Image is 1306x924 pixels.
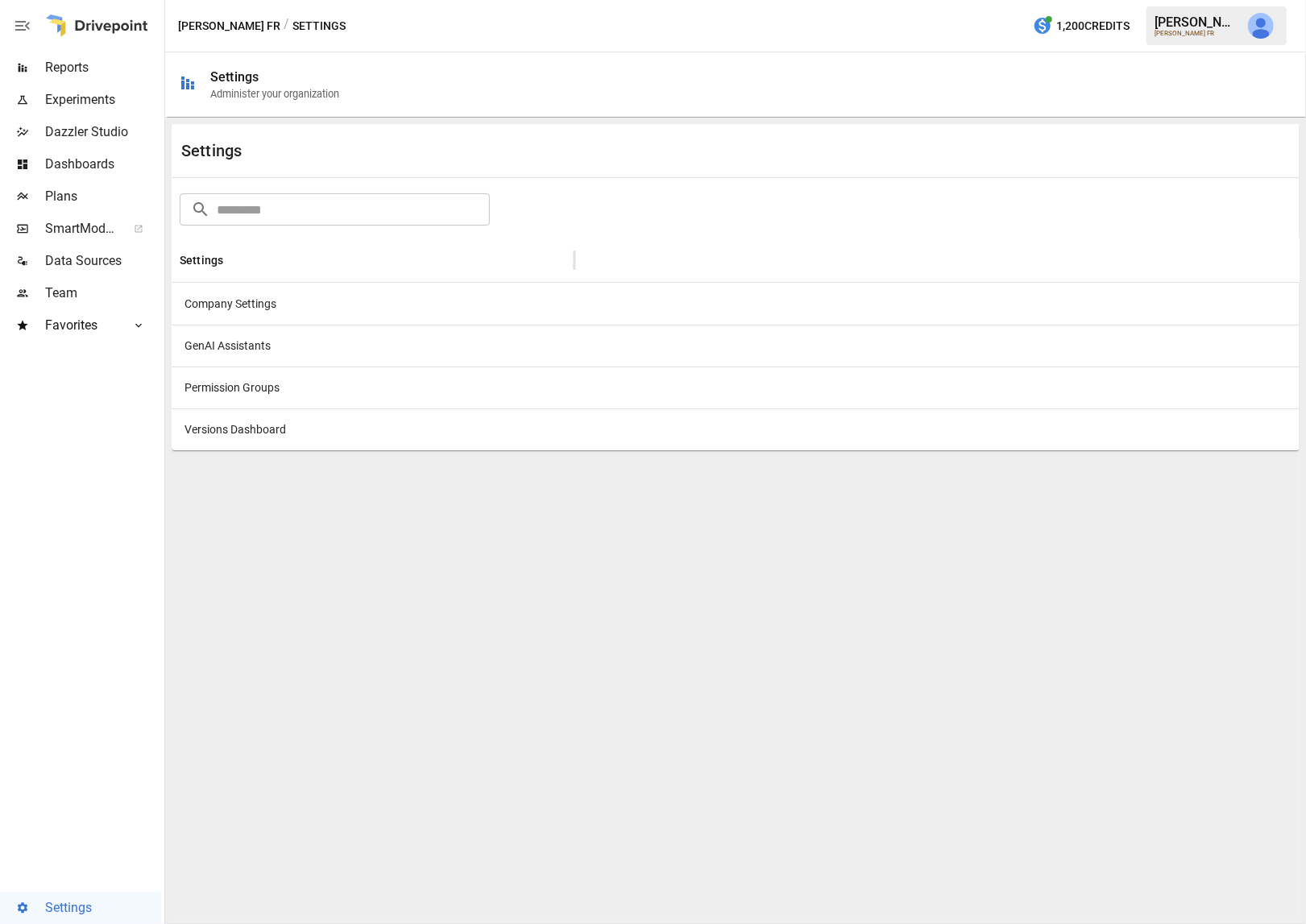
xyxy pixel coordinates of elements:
[45,284,161,303] span: Team
[1026,11,1136,41] button: 1,200Credits
[178,16,280,36] button: [PERSON_NAME] FR
[172,283,574,325] div: Company Settings
[180,254,223,267] div: Settings
[225,249,247,271] button: Sort
[115,217,126,237] span: ™
[1056,16,1130,36] span: 1,200 Credits
[45,155,161,174] span: Dashboards
[1238,3,1283,48] button: Derek Yimoyines
[45,219,116,238] span: SmartModel
[45,251,161,271] span: Data Sources
[1155,15,1238,30] div: [PERSON_NAME]
[181,141,736,160] div: Settings
[45,187,161,206] span: Plans
[210,69,259,85] div: Settings
[284,16,289,36] div: /
[45,58,161,77] span: Reports
[172,408,574,450] div: Versions Dashboard
[45,316,116,335] span: Favorites
[45,122,161,142] span: Dazzler Studio
[45,90,161,110] span: Experiments
[1248,13,1274,39] img: Derek Yimoyines
[45,898,161,918] span: Settings
[172,325,574,367] div: GenAI Assistants
[210,88,339,100] div: Administer your organization
[1155,30,1238,37] div: [PERSON_NAME] FR
[172,367,574,408] div: Permission Groups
